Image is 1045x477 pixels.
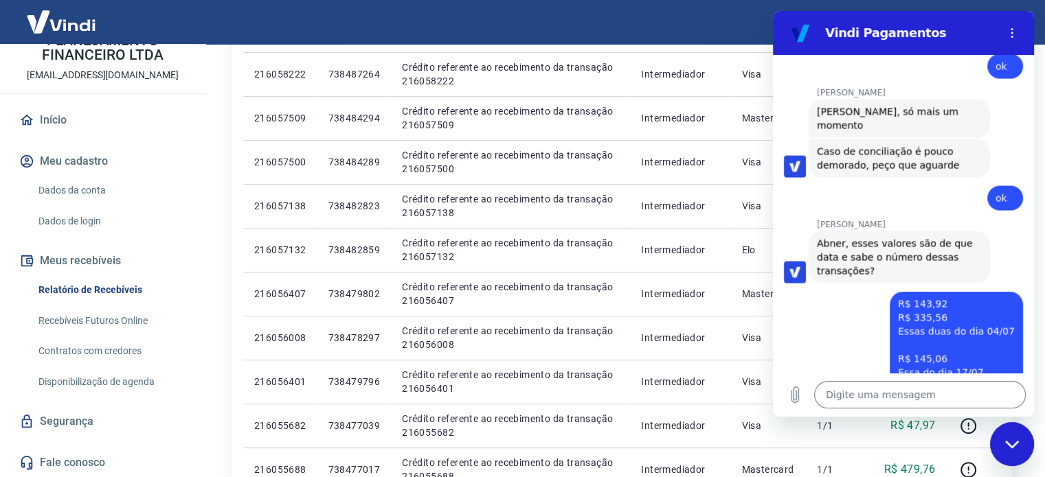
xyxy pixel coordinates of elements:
[33,276,189,304] a: Relatório de Recebíveis
[741,463,795,476] p: Mastercard
[641,155,719,169] p: Intermediador
[817,463,857,476] p: 1/1
[33,307,189,335] a: Recebíveis Futuros Online
[402,412,619,439] p: Crédito referente ao recebimento da transação 216055682
[402,324,619,351] p: Crédito referente ao recebimento da transação 216056008
[16,146,189,176] button: Meu cadastro
[402,280,619,307] p: Crédito referente ao recebimento da transação 216056407
[328,463,381,476] p: 738477017
[16,406,189,437] a: Segurança
[328,199,381,213] p: 738482823
[328,243,381,257] p: 738482859
[16,1,106,43] img: Vindi
[33,207,189,235] a: Dados de login
[741,155,795,169] p: Visa
[402,192,619,220] p: Crédito referente ao recebimento da transação 216057138
[817,419,857,432] p: 1/1
[254,419,306,432] p: 216055682
[254,111,306,125] p: 216057509
[741,419,795,432] p: Visa
[641,67,719,81] p: Intermediador
[402,236,619,264] p: Crédito referente ao recebimento da transação 216057132
[741,243,795,257] p: Elo
[328,287,381,301] p: 738479802
[773,11,1034,417] iframe: Janela de mensagens
[402,104,619,132] p: Crédito referente ao recebimento da transação 216057509
[641,199,719,213] p: Intermediador
[979,10,1029,35] button: Sair
[990,422,1034,466] iframe: Botão para abrir a janela de mensagens, conversa em andamento
[641,419,719,432] p: Intermediador
[641,331,719,345] p: Intermediador
[254,463,306,476] p: 216055688
[8,370,36,397] button: Carregar arquivo
[402,148,619,176] p: Crédito referente ao recebimento da transação 216057500
[254,331,306,345] p: 216056008
[890,417,935,434] p: R$ 47,97
[16,105,189,135] a: Início
[328,331,381,345] p: 738478297
[328,419,381,432] p: 738477039
[16,246,189,276] button: Meus recebíveis
[328,111,381,125] p: 738484294
[254,243,306,257] p: 216057132
[254,287,306,301] p: 216056407
[33,337,189,365] a: Contratos com credores
[11,19,194,62] p: MEU PATRIMONIO PLANEJAMENTO FINANCEIRO LTDA
[33,368,189,396] a: Disponibilização de agenda
[741,199,795,213] p: Visa
[328,67,381,81] p: 738487264
[27,68,179,82] p: [EMAIL_ADDRESS][DOMAIN_NAME]
[741,67,795,81] p: Visa
[741,331,795,345] p: Visa
[254,155,306,169] p: 216057500
[641,111,719,125] p: Intermediador
[402,368,619,395] p: Crédito referente ao recebimento da transação 216056401
[641,463,719,476] p: Intermediador
[641,375,719,388] p: Intermediador
[641,243,719,257] p: Intermediador
[741,375,795,388] p: Visa
[328,375,381,388] p: 738479796
[328,155,381,169] p: 738484289
[402,60,619,88] p: Crédito referente ao recebimento da transação 216058222
[741,287,795,301] p: Mastercard
[254,375,306,388] p: 216056401
[641,287,719,301] p: Intermediador
[741,111,795,125] p: Mastercard
[33,176,189,205] a: Dados da conta
[254,67,306,81] p: 216058222
[254,199,306,213] p: 216057138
